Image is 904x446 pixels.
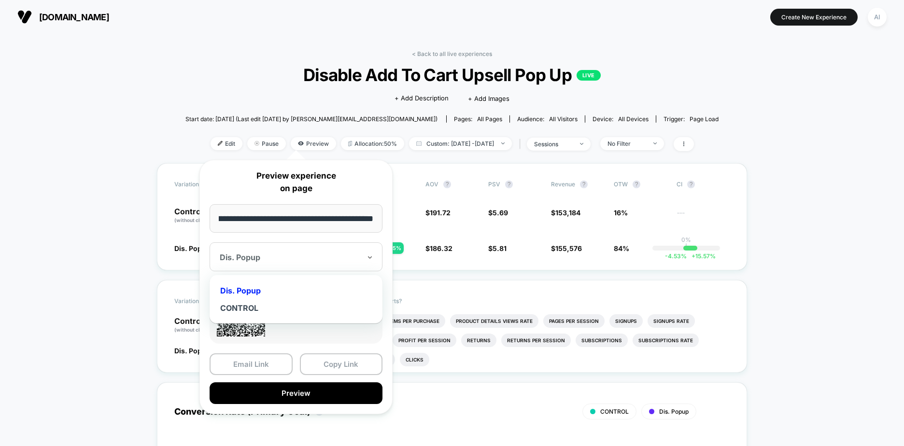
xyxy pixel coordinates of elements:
[648,314,695,328] li: Signups Rate
[174,327,218,333] span: (without changes)
[534,140,573,148] div: sessions
[653,142,657,144] img: end
[247,137,286,150] span: Pause
[174,297,227,305] span: Variation
[416,141,422,146] img: calendar
[677,210,730,224] span: ---
[218,141,223,146] img: edit
[501,142,505,144] img: end
[618,115,649,123] span: all devices
[185,115,438,123] span: Start date: [DATE] (Last edit [DATE] by [PERSON_NAME][EMAIL_ADDRESS][DOMAIN_NAME])
[501,334,571,347] li: Returns Per Session
[585,115,656,123] span: Device:
[488,244,507,252] span: $
[477,115,502,123] span: all pages
[600,408,629,415] span: CONTROL
[174,244,211,252] span: Dis. Popup
[493,209,508,217] span: 5.69
[454,115,502,123] div: Pages:
[543,314,605,328] li: Pages Per Session
[865,7,890,27] button: AI
[555,209,580,217] span: 153,184
[316,297,730,305] p: Would like to see more reports?
[551,209,580,217] span: $
[580,143,583,145] img: end
[211,137,242,150] span: Edit
[412,50,492,57] a: < Back to all live experiences
[685,243,687,251] p: |
[677,181,730,188] span: CI
[614,181,667,188] span: OTW
[577,70,601,81] p: LIVE
[291,137,336,150] span: Preview
[659,408,689,415] span: Dis. Popup
[174,208,227,224] p: Control
[14,9,112,25] button: [DOMAIN_NAME]
[609,314,643,328] li: Signups
[633,181,640,188] button: ?
[461,334,496,347] li: Returns
[39,12,109,22] span: [DOMAIN_NAME]
[614,244,629,252] span: 84%
[488,209,508,217] span: $
[607,140,646,147] div: No Filter
[681,236,691,243] p: 0%
[174,317,235,334] p: Control
[687,252,716,260] span: 15.57 %
[580,181,588,188] button: ?
[443,181,451,188] button: ?
[517,115,578,123] div: Audience:
[425,209,451,217] span: $
[770,9,858,26] button: Create New Experience
[17,10,32,24] img: Visually logo
[505,181,513,188] button: ?
[341,137,404,150] span: Allocation: 50%
[551,244,582,252] span: $
[687,181,695,188] button: ?
[214,282,378,299] div: Dis. Popup
[665,252,687,260] span: -4.53 %
[395,94,449,103] span: + Add Description
[212,65,692,85] span: Disable Add To Cart Upsell Pop Up
[409,137,512,150] span: Custom: [DATE] - [DATE]
[210,353,293,375] button: Email Link
[633,334,699,347] li: Subscriptions Rate
[210,170,382,195] p: Preview experience on page
[549,115,578,123] span: All Visitors
[254,141,259,146] img: end
[174,347,211,355] span: Dis. Popup
[393,334,456,347] li: Profit Per Session
[400,353,429,366] li: Clicks
[493,244,507,252] span: 5.81
[468,95,509,102] span: + Add Images
[868,8,887,27] div: AI
[425,244,452,252] span: $
[488,181,500,188] span: PSV
[425,181,438,188] span: AOV
[430,244,452,252] span: 186.32
[690,115,719,123] span: Page Load
[300,353,383,375] button: Copy Link
[174,217,218,223] span: (without changes)
[348,141,352,146] img: rebalance
[214,299,378,317] div: CONTROL
[517,137,527,151] span: |
[576,334,628,347] li: Subscriptions
[692,252,695,260] span: +
[450,314,538,328] li: Product Details Views Rate
[551,181,575,188] span: Revenue
[430,209,451,217] span: 191.72
[174,181,227,188] span: Variation
[210,382,382,404] button: Preview
[555,244,582,252] span: 155,576
[380,314,445,328] li: Items Per Purchase
[614,209,628,217] span: 16%
[664,115,719,123] div: Trigger:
